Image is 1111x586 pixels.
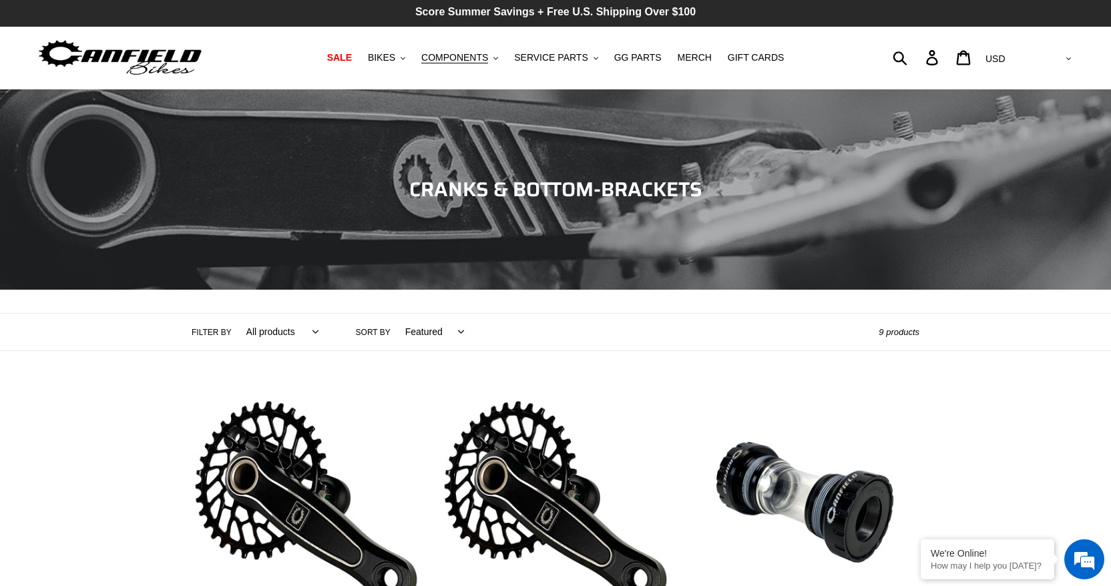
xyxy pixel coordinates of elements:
[931,548,1044,559] div: We're Online!
[728,52,785,63] span: GIFT CARDS
[514,52,588,63] span: SERVICE PARTS
[671,49,718,67] a: MERCH
[356,326,391,338] label: Sort by
[421,52,488,63] span: COMPONENTS
[721,49,791,67] a: GIFT CARDS
[614,52,662,63] span: GG PARTS
[900,43,934,72] input: Search
[415,49,505,67] button: COMPONENTS
[879,327,919,337] span: 9 products
[37,37,204,79] img: Canfield Bikes
[89,75,244,92] div: Chat with us now
[219,7,251,39] div: Minimize live chat window
[608,49,668,67] a: GG PARTS
[7,364,254,411] textarea: Type your message and hit 'Enter'
[320,49,359,67] a: SALE
[368,52,395,63] span: BIKES
[77,168,184,303] span: We're online!
[678,52,712,63] span: MERCH
[327,52,352,63] span: SALE
[409,174,702,205] span: CRANKS & BOTTOM-BRACKETS
[931,561,1044,571] p: How may I help you today?
[43,67,76,100] img: d_696896380_company_1647369064580_696896380
[361,49,412,67] button: BIKES
[15,73,35,93] div: Navigation go back
[507,49,604,67] button: SERVICE PARTS
[192,326,232,338] label: Filter by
